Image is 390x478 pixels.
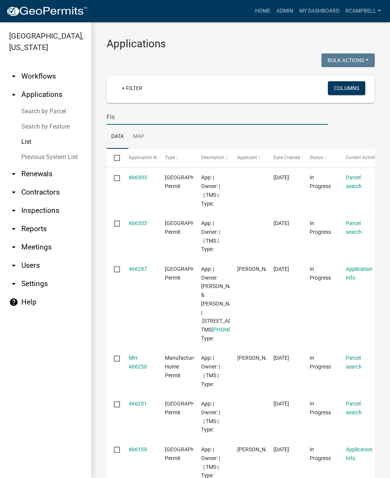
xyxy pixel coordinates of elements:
span: Current Activity [346,155,377,160]
span: In Progress [310,355,331,370]
a: Parcel search [346,220,362,235]
span: In Progress [310,446,331,461]
span: App: | Owner: | | TMS | Type: [201,220,220,252]
span: Jasper County Building Permit [165,446,216,461]
a: Parcel search [346,401,362,415]
a: 466353 [129,220,147,226]
span: Status [310,155,323,160]
i: arrow_drop_up [9,90,18,99]
i: arrow_drop_down [9,188,18,197]
span: Ciara Chapman [237,355,278,361]
datatable-header-cell: Current Activity [339,149,375,167]
span: Type [165,155,175,160]
span: Gerald A Neal [237,266,278,272]
i: arrow_drop_down [9,224,18,233]
span: 08/19/2025 [273,220,289,226]
a: rcampbell [342,4,384,18]
span: 08/19/2025 [273,355,289,361]
a: Parcel search [346,355,362,370]
i: arrow_drop_down [9,206,18,215]
a: 466393 [129,174,147,180]
datatable-header-cell: Applicant [230,149,266,167]
span: 08/19/2025 [273,446,289,452]
span: Jasper County Building Permit [165,401,216,415]
datatable-header-cell: Date Created [266,149,302,167]
span: Date Created [273,155,300,160]
span: sarahi [237,446,278,452]
datatable-header-cell: Description [194,149,230,167]
span: Manufactured Home Permit [165,355,199,378]
span: Jasper County Building Permit [165,220,216,235]
span: 08/19/2025 [273,401,289,407]
span: App: | Owner: GARVIN ROGER & LYDA LAVERNE | 9387 GRAYS HWY | TMS 060-00-01-019 | Type: [201,266,258,341]
span: Applicant [237,155,257,160]
span: In Progress [310,266,331,281]
a: Parcel search [346,174,362,189]
span: Application Number [129,155,170,160]
datatable-header-cell: Type [157,149,193,167]
i: arrow_drop_down [9,279,18,288]
a: Home [252,4,273,18]
span: Description [201,155,224,160]
i: arrow_drop_down [9,243,18,252]
input: Search for applications [107,109,328,125]
button: Bulk Actions [321,53,375,67]
i: help [9,298,18,307]
datatable-header-cell: Application Number [121,149,157,167]
i: arrow_drop_down [9,72,18,81]
a: 466201 [129,401,147,407]
a: My Dashboard [296,4,342,18]
span: In Progress [310,220,331,235]
datatable-header-cell: Status [302,149,339,167]
span: App: | Owner: | | TMS | Type: [201,401,220,433]
span: Jasper County Building Permit [165,174,216,189]
a: [PHONE_NUMBER] [212,327,257,333]
a: Admin [273,4,296,18]
span: App: | Owner: | | TMS | Type: [201,355,220,387]
span: 08/19/2025 [273,174,289,180]
button: Columns [328,81,365,95]
span: In Progress [310,401,331,415]
a: 466159 [129,446,147,452]
a: + Filter [116,81,149,95]
a: Data [107,125,128,149]
i: arrow_drop_down [9,169,18,179]
a: 466297 [129,266,147,272]
a: Application Info [346,266,372,281]
a: Application Info [346,446,372,461]
span: 08/19/2025 [273,266,289,272]
span: In Progress [310,174,331,189]
a: MH-466230 [129,355,147,370]
h3: Applications [107,37,375,50]
i: arrow_drop_down [9,261,18,270]
datatable-header-cell: Select [107,149,121,167]
a: Map [128,125,149,149]
span: Jasper County Building Permit [165,266,216,281]
span: App: | Owner: | | TMS | Type: [201,174,220,206]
